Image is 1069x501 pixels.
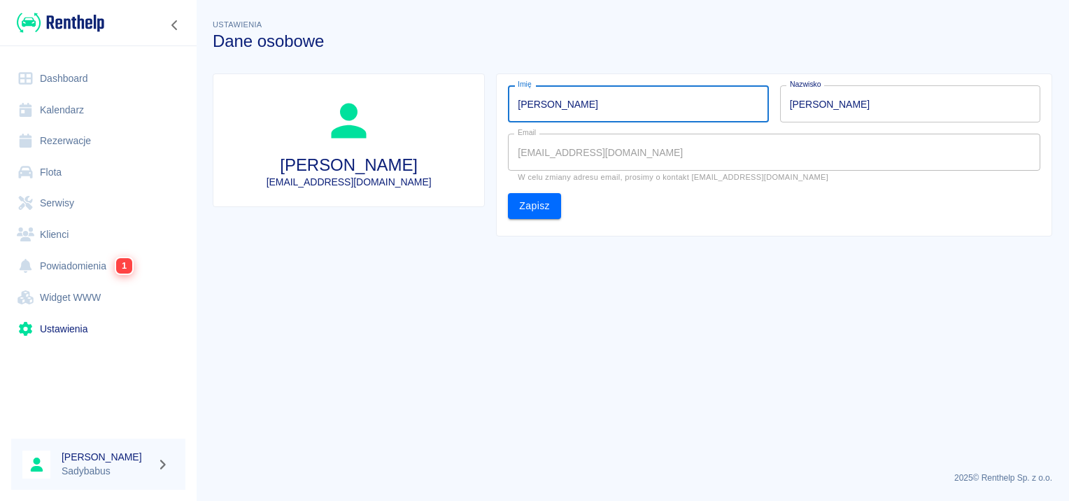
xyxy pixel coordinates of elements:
button: Zapisz [508,193,561,219]
label: Nazwisko [790,79,821,90]
a: Rezerwacje [11,125,185,157]
h6: [PERSON_NAME] [62,450,151,464]
label: Email [518,127,536,138]
p: Sadybabus [62,464,151,479]
a: Klienci [11,219,185,250]
span: 1 [116,258,132,274]
p: [EMAIL_ADDRESS][DOMAIN_NAME] [267,175,432,190]
a: Kalendarz [11,94,185,126]
label: Imię [518,79,532,90]
button: Zwiń nawigację [164,16,185,34]
h3: Dane osobowe [213,31,1052,51]
a: Widget WWW [11,282,185,313]
img: Renthelp logo [17,11,104,34]
a: Ustawienia [11,313,185,345]
a: Serwisy [11,188,185,219]
p: W celu zmiany adresu email, prosimy o kontakt [EMAIL_ADDRESS][DOMAIN_NAME] [518,173,1031,182]
p: 2025 © Renthelp Sp. z o.o. [213,472,1052,484]
a: Powiadomienia1 [11,250,185,282]
h3: [PERSON_NAME] [280,155,418,175]
a: Renthelp logo [11,11,104,34]
a: Flota [11,157,185,188]
span: Ustawienia [213,20,262,29]
a: Dashboard [11,63,185,94]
